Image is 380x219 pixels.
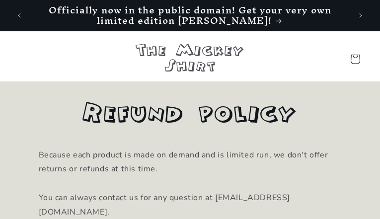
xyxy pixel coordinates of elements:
button: Previous announcement [8,4,30,26]
button: Next announcement [350,4,372,26]
a: The Mickey Shirt [103,40,277,78]
h1: Refund policy [39,99,342,131]
span: The Mickey Shirt [136,44,245,74]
